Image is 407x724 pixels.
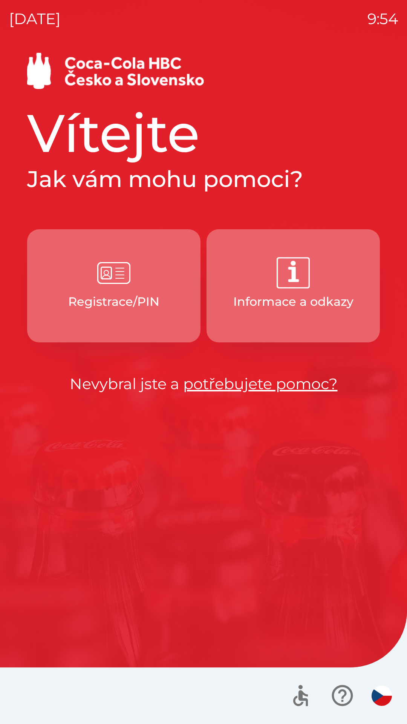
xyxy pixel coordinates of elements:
p: Nevybral jste a [27,373,380,395]
img: Logo [27,53,380,89]
img: e6b0946f-9245-445c-9933-d8d2cebc90cb.png [97,256,130,290]
p: Informace a odkazy [233,293,353,311]
a: potřebujete pomoc? [183,374,338,393]
button: Informace a odkazy [207,229,380,342]
p: 9:54 [367,8,398,30]
button: Registrace/PIN [27,229,200,342]
p: Registrace/PIN [68,293,159,311]
h1: Vítejte [27,101,380,165]
img: 2da3ce84-b443-4ada-b987-6433ed45e4b0.png [277,256,310,290]
p: [DATE] [9,8,61,30]
img: cs flag [372,686,392,706]
h2: Jak vám mohu pomoci? [27,165,380,193]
